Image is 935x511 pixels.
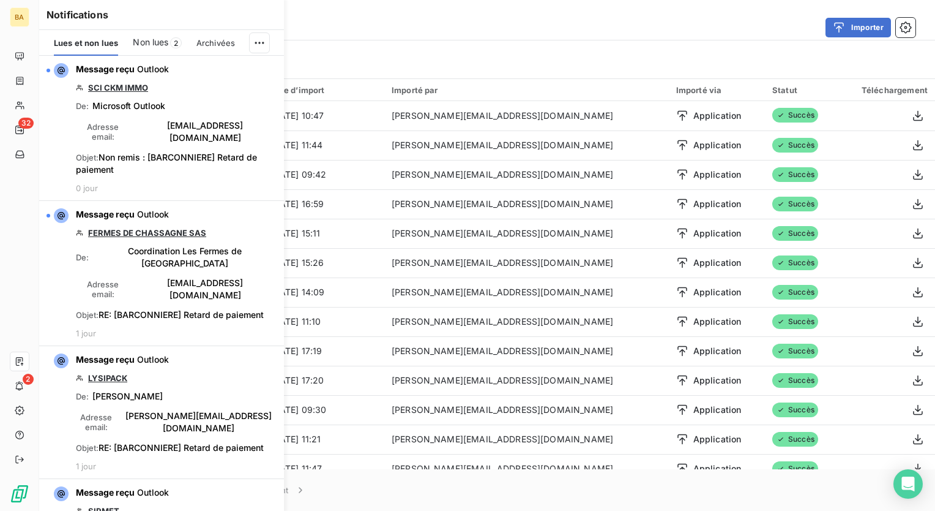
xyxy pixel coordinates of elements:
button: Importer [825,18,891,37]
td: [DATE] 10:47 [263,101,384,131]
td: [DATE] 11:21 [263,425,384,454]
span: Application [693,345,742,357]
td: [DATE] 16:59 [263,189,384,219]
div: Open Intercom Messenger [893,469,923,499]
span: Application [693,286,742,298]
span: Succès [772,108,818,123]
span: 32 [18,118,34,129]
div: Date d’import [270,85,377,95]
span: Objet : [76,310,99,320]
td: [PERSON_NAME][EMAIL_ADDRESS][DOMAIN_NAME] [384,278,669,307]
span: Succès [772,373,818,388]
span: Adresse email : [76,279,130,299]
span: Application [693,198,742,210]
span: Archivées [196,38,235,48]
span: [EMAIL_ADDRESS][DOMAIN_NAME] [134,119,277,144]
span: Objet : [76,153,99,162]
span: Application [693,316,742,328]
span: Outlook [137,487,169,498]
span: Succès [772,138,818,153]
button: Message reçu OutlookFERMES DE CHASSAGNE SASDe:Coordination Les Fermes de [GEOGRAPHIC_DATA]Adresse... [39,201,284,346]
span: Message reçu [76,209,135,219]
span: Succès [772,461,818,476]
span: Outlook [137,64,169,74]
td: [PERSON_NAME][EMAIL_ADDRESS][DOMAIN_NAME] [384,307,669,336]
span: Microsoft Outlook [92,100,165,112]
td: [PERSON_NAME][EMAIL_ADDRESS][DOMAIN_NAME] [384,189,669,219]
span: Application [693,139,742,151]
td: [DATE] 17:19 [263,336,384,366]
img: Logo LeanPay [10,484,29,504]
td: [PERSON_NAME][EMAIL_ADDRESS][DOMAIN_NAME] [384,248,669,278]
span: 0 jour [76,183,98,193]
span: Non lues [133,36,168,48]
td: [PERSON_NAME][EMAIL_ADDRESS][DOMAIN_NAME] [384,425,669,454]
button: Message reçu OutlookLYSIPACKDe:[PERSON_NAME]Adresse email:[PERSON_NAME][EMAIL_ADDRESS][DOMAIN_NAM... [39,346,284,479]
td: [DATE] 15:11 [263,219,384,248]
span: Succès [772,197,818,211]
span: Succès [772,403,818,417]
span: [EMAIL_ADDRESS][DOMAIN_NAME] [134,277,277,301]
span: Application [693,404,742,416]
span: Lues et non lues [54,38,118,48]
span: Application [693,168,742,181]
td: [DATE] 11:47 [263,454,384,483]
span: Succès [772,314,818,329]
td: [DATE] 11:10 [263,307,384,336]
div: BA [10,7,29,27]
span: 2 [23,374,34,385]
span: De : [76,392,89,401]
td: [PERSON_NAME][EMAIL_ADDRESS][DOMAIN_NAME] [384,366,669,395]
div: Statut [772,85,830,95]
span: [PERSON_NAME] [92,390,163,403]
span: Application [693,433,742,445]
td: [PERSON_NAME][EMAIL_ADDRESS][DOMAIN_NAME] [384,219,669,248]
span: Message reçu [76,354,135,365]
td: [DATE] 09:30 [263,395,384,425]
td: [DATE] 14:09 [263,278,384,307]
span: 2 [170,37,182,48]
td: [PERSON_NAME][EMAIL_ADDRESS][DOMAIN_NAME] [384,160,669,189]
span: [PERSON_NAME][EMAIL_ADDRESS][DOMAIN_NAME] [120,410,277,434]
td: [PERSON_NAME][EMAIL_ADDRESS][DOMAIN_NAME] [384,395,669,425]
div: Téléchargement [845,85,928,95]
span: Coordination Les Fermes de [GEOGRAPHIC_DATA] [92,245,277,270]
span: Adresse email : [76,122,130,142]
a: FERMES DE CHASSAGNE SAS [88,228,206,238]
h6: Notifications [47,7,277,22]
td: [PERSON_NAME][EMAIL_ADDRESS][DOMAIN_NAME] [384,336,669,366]
span: Non remis : [BARCONNIERE] Retard de paiement [76,152,257,175]
td: [PERSON_NAME][EMAIL_ADDRESS][DOMAIN_NAME] [384,131,669,160]
span: Adresse email : [76,412,116,432]
td: [DATE] 17:20 [263,366,384,395]
span: Application [693,227,742,240]
td: [PERSON_NAME][EMAIL_ADDRESS][DOMAIN_NAME] [384,454,669,483]
span: RE: [BARCONNIERE] Retard de paiement [99,442,264,453]
span: Succès [772,255,818,270]
span: Succès [772,167,818,182]
div: Importé via [676,85,758,95]
td: [DATE] 11:44 [263,131,384,160]
span: Objet : [76,443,99,453]
span: Outlook [137,354,169,365]
span: De : [76,252,89,262]
span: Message reçu [76,487,135,498]
td: [DATE] 09:42 [263,160,384,189]
span: Application [693,374,742,387]
span: Message reçu [76,64,135,74]
a: SCI CKM IMMO [88,83,148,93]
span: 1 jour [76,328,96,338]
span: De : [76,101,89,111]
td: [PERSON_NAME][EMAIL_ADDRESS][DOMAIN_NAME] [384,101,669,131]
span: 1 jour [76,461,96,471]
span: Application [693,110,742,122]
span: Outlook [137,209,169,219]
div: Importé par [392,85,661,95]
span: RE: [BARCONNIERE] Retard de paiement [99,309,264,320]
td: [DATE] 15:26 [263,248,384,278]
span: Succès [772,432,818,447]
button: Message reçu OutlookSCI CKM IMMODe:Microsoft OutlookAdresse email:[EMAIL_ADDRESS][DOMAIN_NAME]Obj... [39,56,284,201]
span: Succès [772,344,818,358]
span: Application [693,257,742,269]
span: Succès [772,285,818,300]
